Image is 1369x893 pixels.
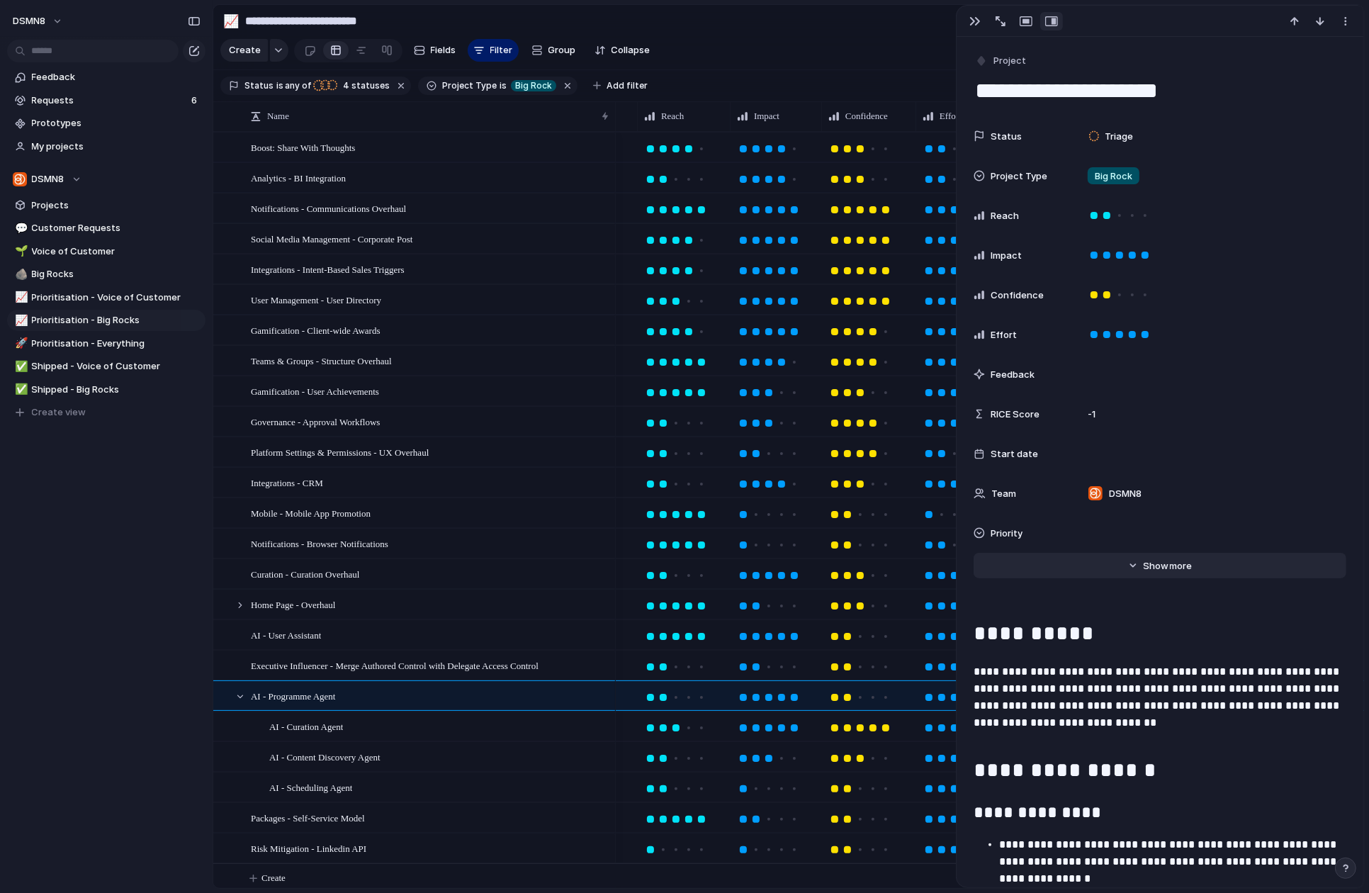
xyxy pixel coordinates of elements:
span: is [276,79,283,92]
span: Collapse [612,43,650,57]
span: Impact [754,109,779,123]
button: Filter [468,39,519,62]
span: Prototypes [32,116,201,130]
div: 🚀 [15,335,25,352]
span: Name [267,109,289,123]
button: 4 statuses [312,78,393,94]
span: DSMN8 [32,172,64,186]
a: 🌱Voice of Customer [7,241,205,262]
span: Prioritisation - Voice of Customer [32,291,201,305]
a: 🪨Big Rocks [7,264,205,285]
a: ✅Shipped - Big Rocks [7,379,205,400]
span: Project Type [442,79,497,92]
a: 💬Customer Requests [7,218,205,239]
span: Projects [32,198,201,213]
a: Feedback [7,67,205,88]
span: Start date [991,447,1038,461]
button: 🪨 [13,267,27,281]
span: Team [991,487,1016,501]
span: Big Rocks [32,267,201,281]
a: Prototypes [7,113,205,134]
button: isany of [274,78,314,94]
span: Filter [490,43,513,57]
span: Packages - Self-Service Model [251,809,365,826]
span: Group [548,43,576,57]
span: 4 [339,80,351,91]
span: Fields [431,43,456,57]
span: Social Media Management - Corporate Post [251,230,413,247]
button: Project [972,51,1030,72]
span: Priority [991,527,1022,541]
span: Add filter [607,79,648,92]
button: 💬 [13,221,27,235]
span: Reach [991,209,1019,223]
button: is [497,78,509,94]
span: Prioritisation - Big Rocks [32,313,201,327]
span: Create view [32,405,86,420]
button: ✅ [13,383,27,397]
span: Governance - Approval Workflows [251,413,380,429]
span: more [1170,559,1193,573]
span: Gamification - User Achievements [251,383,379,399]
span: AI - Content Discovery Agent [269,748,381,765]
span: Create [229,43,261,57]
span: Gamification - Client-wide Awards [251,322,381,338]
button: ✅ [13,359,27,374]
span: Platform Settings & Permissions - UX Overhaul [251,444,429,460]
div: 🚀Prioritisation - Everything [7,333,205,354]
span: Voice of Customer [32,245,201,259]
button: DSMN8 [7,169,205,190]
div: 📈 [223,11,239,30]
span: DSMN8 [1109,487,1142,501]
div: 📈 [15,289,25,305]
span: User Management - User Directory [251,291,381,308]
button: Create view [7,402,205,423]
span: Show [1144,559,1169,573]
span: Status [244,79,274,92]
span: Shipped - Voice of Customer [32,359,201,374]
a: 📈Prioritisation - Big Rocks [7,310,205,331]
a: Requests6 [7,90,205,111]
div: ✅ [15,381,25,398]
a: ✅Shipped - Voice of Customer [7,356,205,377]
a: My projects [7,136,205,157]
span: Big Rock [515,79,552,92]
span: Boost: Share With Thoughts [251,139,355,155]
button: Showmore [974,553,1346,578]
span: Confidence [845,109,888,123]
span: Prioritisation - Everything [32,337,201,351]
span: RICE Score [991,408,1040,422]
button: Collapse [589,39,656,62]
div: 📈 [15,313,25,329]
button: 📈 [13,313,27,327]
button: Create [220,39,268,62]
button: 📈 [13,291,27,305]
button: Group [524,39,583,62]
span: Feedback [32,70,201,84]
span: Integrations - Intent-Based Sales Triggers [251,261,405,277]
span: statuses [339,79,390,92]
span: AI - Scheduling Agent [269,779,352,795]
span: Curation - Curation Overhaul [251,566,359,582]
span: Project [993,54,1026,68]
button: Add filter [585,76,656,96]
span: Status [991,130,1022,144]
span: AI - User Assistant [251,627,321,643]
span: Feedback [991,368,1035,382]
span: My projects [32,140,201,154]
a: 📈Prioritisation - Voice of Customer [7,287,205,308]
span: Confidence [991,288,1044,303]
span: Notifications - Browser Notifications [251,535,388,551]
button: Fields [408,39,462,62]
div: 🪨 [15,266,25,283]
button: DSMN8 [6,10,70,33]
span: -1 [1082,400,1101,422]
span: Project Type [991,169,1047,184]
span: Integrations - CRM [251,474,323,490]
span: Effort [940,109,962,123]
